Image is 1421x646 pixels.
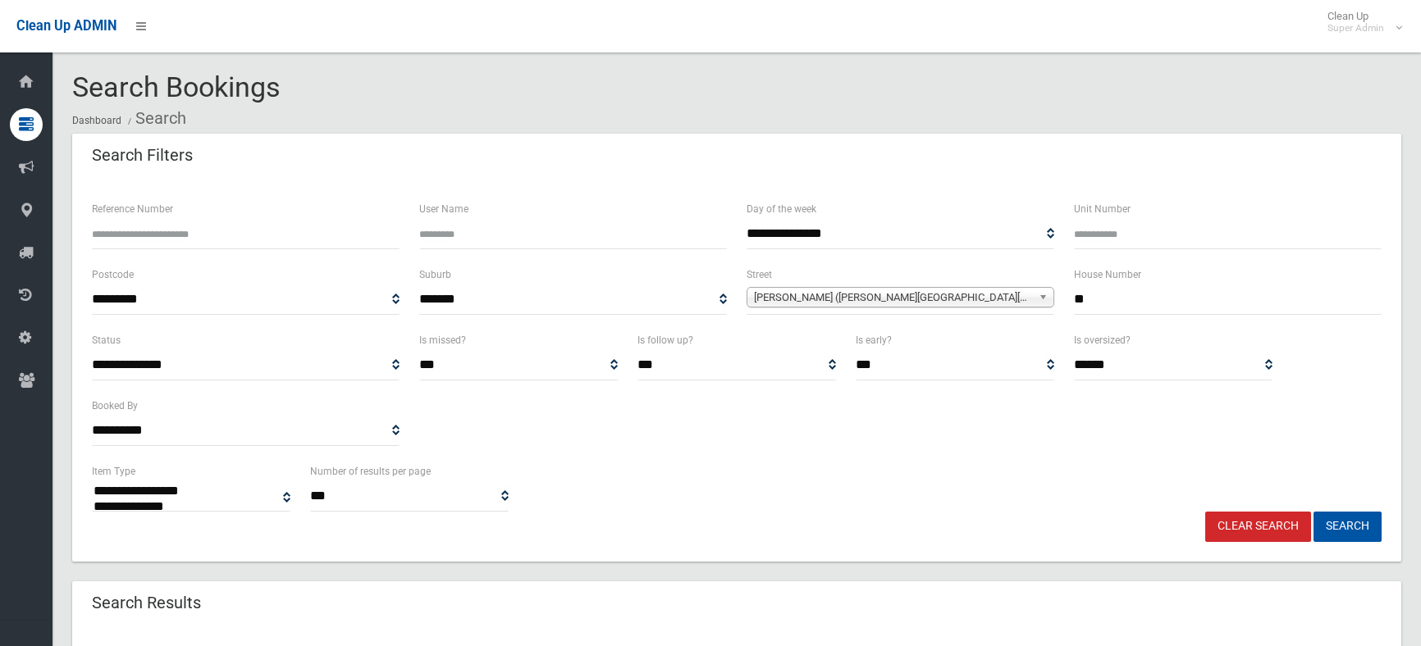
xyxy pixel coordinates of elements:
[1074,266,1141,284] label: House Number
[72,587,221,619] header: Search Results
[1205,512,1311,542] a: Clear Search
[124,103,186,134] li: Search
[1074,200,1131,218] label: Unit Number
[419,331,466,349] label: Is missed?
[92,266,134,284] label: Postcode
[1074,331,1131,349] label: Is oversized?
[754,288,1032,307] span: [PERSON_NAME] ([PERSON_NAME][GEOGRAPHIC_DATA][PERSON_NAME])
[310,462,431,480] label: Number of results per page
[72,139,212,171] header: Search Filters
[1319,10,1400,34] span: Clean Up
[92,397,138,415] label: Booked By
[1327,22,1384,34] small: Super Admin
[72,71,281,103] span: Search Bookings
[92,331,121,349] label: Status
[1314,512,1382,542] button: Search
[419,200,468,218] label: User Name
[16,18,117,34] span: Clean Up ADMIN
[92,462,135,480] label: Item Type
[747,200,816,218] label: Day of the week
[747,266,772,284] label: Street
[637,331,693,349] label: Is follow up?
[92,200,173,218] label: Reference Number
[72,115,121,126] a: Dashboard
[856,331,892,349] label: Is early?
[419,266,451,284] label: Suburb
